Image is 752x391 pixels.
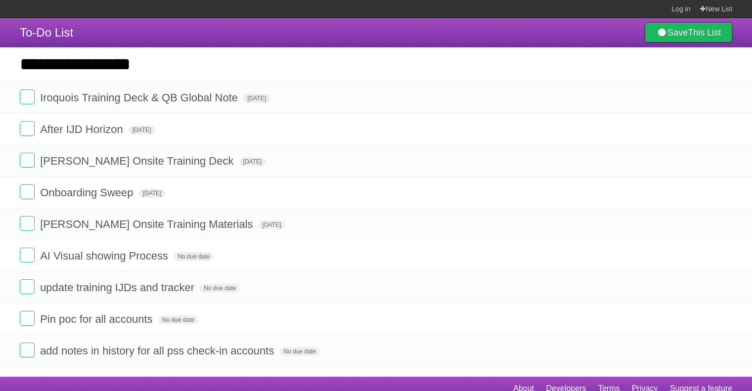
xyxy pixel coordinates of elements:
span: To-Do List [20,26,73,39]
label: Done [20,311,35,326]
span: [DATE] [129,126,155,134]
label: Done [20,184,35,199]
span: AI Visual showing Process [40,250,171,262]
label: Done [20,121,35,136]
label: Done [20,248,35,262]
span: After IJD Horizon [40,123,126,135]
b: This List [688,28,721,38]
span: update training IJDs and tracker [40,281,197,294]
span: [PERSON_NAME] Onsite Training Deck [40,155,236,167]
span: add notes in history for all pss check-in accounts [40,345,276,357]
span: No due date [280,347,320,356]
span: No due date [200,284,240,293]
span: [PERSON_NAME] Onsite Training Materials [40,218,255,230]
label: Done [20,216,35,231]
span: No due date [158,315,198,324]
span: [DATE] [239,157,266,166]
label: Done [20,279,35,294]
span: [DATE] [259,220,285,229]
span: Pin poc for all accounts [40,313,155,325]
a: SaveThis List [645,23,732,43]
label: Done [20,343,35,357]
label: Done [20,153,35,168]
span: No due date [174,252,214,261]
span: Iroquois Training Deck & QB Global Note [40,91,240,104]
span: [DATE] [243,94,270,103]
label: Done [20,89,35,104]
span: Onboarding Sweep [40,186,135,199]
span: [DATE] [139,189,166,198]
